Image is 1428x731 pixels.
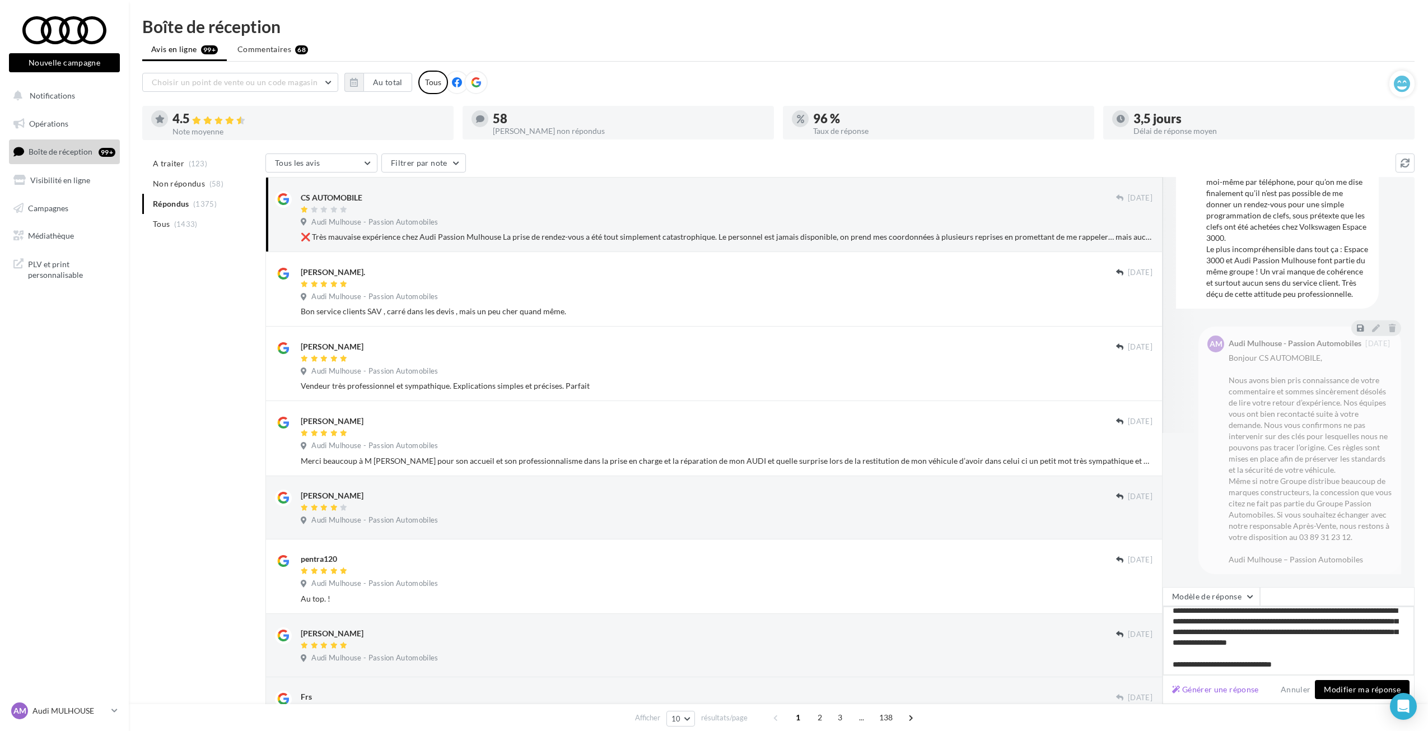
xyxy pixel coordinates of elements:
a: AM Audi MULHOUSE [9,700,120,721]
div: Bonjour CS AUTOMOBILE, Nous avons bien pris connaissance de votre commentaire et sommes sincèreme... [1229,352,1392,565]
div: 4.5 [172,113,445,125]
button: 10 [666,711,695,727]
span: Boîte de réception [29,147,92,156]
span: Tous [153,218,170,230]
span: Audi Mulhouse - Passion Automobiles [311,441,438,451]
span: Commentaires [237,44,291,55]
div: Merci beaucoup à M [PERSON_NAME] pour son accueil et son professionnalisme dans la prise en charg... [301,455,1152,467]
span: [DATE] [1128,555,1152,565]
span: Afficher [635,713,660,723]
button: Modèle de réponse [1163,587,1260,606]
div: 99+ [99,148,115,157]
div: [PERSON_NAME]. [301,267,365,278]
span: Audi Mulhouse - Passion Automobiles [311,217,438,227]
span: 3 [831,709,849,727]
span: Notifications [30,91,75,100]
div: ❌ Très mauvaise expérience chez Audi Passion Mulhouse La prise de rendez-vous a été tout simpleme... [1206,98,1370,300]
button: Modifier ma réponse [1315,680,1410,699]
a: Boîte de réception99+ [7,139,122,164]
button: Annuler [1276,683,1315,696]
span: Visibilité en ligne [30,175,90,185]
span: [DATE] [1128,630,1152,640]
div: [PERSON_NAME] [301,416,363,427]
p: Audi MULHOUSE [32,705,107,716]
span: PLV et print personnalisable [28,257,115,281]
span: (1433) [174,220,198,229]
span: 138 [875,709,898,727]
div: Au top. ! [301,593,1152,604]
div: Boîte de réception [142,18,1415,35]
div: [PERSON_NAME] [301,490,363,501]
span: (58) [209,179,223,188]
a: PLV et print personnalisable [7,252,122,285]
button: Nouvelle campagne [9,53,120,72]
span: Tous les avis [275,158,320,167]
a: Campagnes [7,197,122,220]
span: [DATE] [1365,340,1390,347]
button: Filtrer par note [381,153,466,173]
span: [DATE] [1128,342,1152,352]
span: Campagnes [28,203,68,212]
span: 1 [789,709,807,727]
div: [PERSON_NAME] non répondus [493,127,765,135]
a: Opérations [7,112,122,136]
div: pentra120 [301,553,337,565]
div: Audi Mulhouse - Passion Automobiles [1229,339,1361,347]
span: [DATE] [1128,693,1152,703]
span: Audi Mulhouse - Passion Automobiles [311,515,438,525]
button: Notifications [7,84,118,108]
button: Au total [344,73,412,92]
span: A traiter [153,158,184,169]
div: Taux de réponse [813,127,1085,135]
span: Médiathèque [28,231,74,240]
div: [PERSON_NAME] [301,628,363,639]
div: Délai de réponse moyen [1133,127,1406,135]
span: Opérations [29,119,68,128]
span: Choisir un point de vente ou un code magasin [152,77,318,87]
div: [PERSON_NAME] [301,341,363,352]
div: CS AUTOMOBILE [301,192,362,203]
span: (123) [189,159,208,168]
div: 58 [493,113,765,125]
div: 96 % [813,113,1085,125]
div: Tous [418,71,448,94]
span: [DATE] [1128,193,1152,203]
button: Générer une réponse [1168,683,1263,696]
span: [DATE] [1128,268,1152,278]
span: [DATE] [1128,417,1152,427]
a: Médiathèque [7,224,122,248]
span: [DATE] [1128,492,1152,502]
div: Frs [301,691,312,702]
span: Audi Mulhouse - Passion Automobiles [311,579,438,589]
button: Choisir un point de vente ou un code magasin [142,73,338,92]
span: résultats/page [701,713,748,723]
span: Non répondus [153,178,205,189]
div: Bon service clients SAV , carré dans les devis , mais un peu cher quand même. [301,306,1152,317]
span: AM [1210,338,1222,350]
span: Audi Mulhouse - Passion Automobiles [311,366,438,376]
div: 3,5 jours [1133,113,1406,125]
span: Audi Mulhouse - Passion Automobiles [311,653,438,663]
div: Note moyenne [172,128,445,136]
a: Visibilité en ligne [7,169,122,192]
span: ... [853,709,871,727]
span: 2 [811,709,829,727]
button: Tous les avis [265,153,377,173]
div: 68 [295,45,308,54]
span: 10 [671,714,681,723]
span: AM [13,705,26,716]
span: Audi Mulhouse - Passion Automobiles [311,292,438,302]
button: Au total [363,73,412,92]
div: ❌ Très mauvaise expérience chez Audi Passion Mulhouse La prise de rendez-vous a été tout simpleme... [301,231,1152,243]
div: Vendeur très professionnel et sympathique. Explications simples et précises. Parfait [301,380,1152,392]
div: Open Intercom Messenger [1390,693,1417,720]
